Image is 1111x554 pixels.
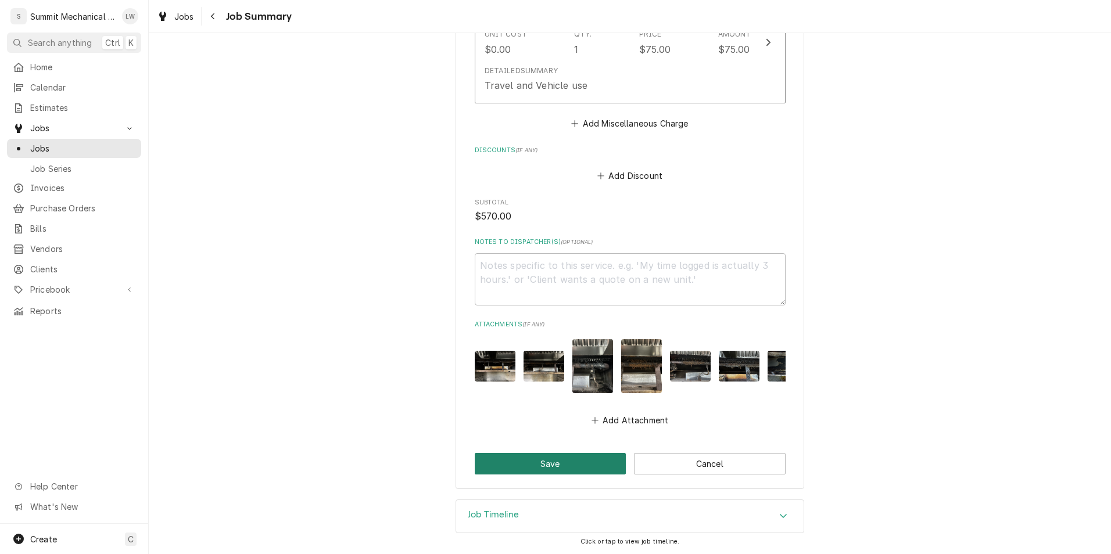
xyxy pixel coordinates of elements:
span: ( optional ) [561,239,593,245]
span: Job Series [30,163,135,175]
a: Estimates [7,98,141,117]
img: y9GtHr8zT0eAjun9VS30 [572,339,613,393]
div: 1 [574,42,578,56]
a: Purchase Orders [7,199,141,218]
div: Qty. [574,29,592,39]
div: Attachments [475,320,786,429]
div: Subtotal [475,198,786,223]
span: Reports [30,305,135,317]
button: Add Miscellaneous Charge [569,115,690,131]
h3: Job Timeline [468,509,519,520]
span: K [128,37,134,49]
button: Accordion Details Expand Trigger [456,500,804,533]
a: Jobs [152,7,199,26]
div: Price [639,29,662,39]
span: Purchase Orders [30,202,135,214]
a: Go to Help Center [7,477,141,496]
div: Notes to Dispatcher(s) [475,238,786,305]
span: ( if any ) [515,147,537,153]
img: tmayB9EuTUWWvdfB9IQd [524,351,564,382]
span: Home [30,61,135,73]
a: Clients [7,260,141,279]
img: QWt48XUhT7C0R2TV1FKz [670,351,711,382]
span: Ctrl [105,37,120,49]
span: Invoices [30,182,135,194]
span: Estimates [30,102,135,114]
button: Save [475,453,626,474]
label: Attachments [475,320,786,329]
div: Summit Mechanical Service LLC [30,10,116,23]
span: Calendar [30,81,135,93]
a: Go to What's New [7,497,141,516]
div: S [10,8,27,24]
div: Job Timeline [456,499,804,533]
span: Help Center [30,480,134,492]
a: Vendors [7,239,141,258]
div: LW [122,8,138,24]
button: Add Discount [595,168,664,184]
div: Travel and Vehicle use [485,78,588,92]
label: Discounts [475,146,786,155]
img: wsa5Nf7FQ9zSx6BEk9MW [719,351,759,382]
span: Click or tap to view job timeline. [580,538,679,545]
span: Subtotal [475,210,786,224]
div: Button Group Row [475,453,786,474]
label: Notes to Dispatcher(s) [475,238,786,247]
span: Pricebook [30,283,118,296]
a: Reports [7,301,141,321]
span: Create [30,534,57,544]
button: Add Attachment [589,412,671,429]
span: Bills [30,222,135,235]
a: Job Series [7,159,141,178]
img: VEP35Ve1Qdq4csjbCF70 [475,351,515,382]
span: Jobs [30,142,135,154]
a: Go to Jobs [7,118,141,138]
span: $570.00 [475,211,512,222]
div: Unit Cost [485,29,527,39]
a: Home [7,57,141,77]
a: Invoices [7,178,141,197]
a: Bills [7,219,141,238]
span: Jobs [174,10,194,23]
span: Jobs [30,122,118,134]
span: Clients [30,263,135,275]
div: Detailed Summary [485,66,558,76]
span: Job Summary [223,9,292,24]
div: Discounts [475,146,786,184]
div: $0.00 [485,42,511,56]
div: Amount [718,29,751,39]
img: r2CrxolBRqeiFrpapQlz [621,339,662,393]
div: Button Group [475,453,786,474]
button: Cancel [634,453,786,474]
button: Navigate back [204,7,223,26]
div: Landon Weeks's Avatar [122,8,138,24]
span: Search anything [28,37,92,49]
span: C [128,533,134,545]
a: Go to Pricebook [7,280,141,299]
span: What's New [30,501,134,513]
button: Search anythingCtrlK [7,33,141,53]
span: Vendors [30,243,135,255]
a: Jobs [7,139,141,158]
span: ( if any ) [522,321,544,328]
img: vhxX2lxcQ3WiR6XTRGeG [768,351,808,382]
a: Calendar [7,78,141,97]
div: Accordion Header [456,500,804,533]
div: $75.00 [718,42,750,56]
span: Subtotal [475,198,786,207]
div: $75.00 [639,42,671,56]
